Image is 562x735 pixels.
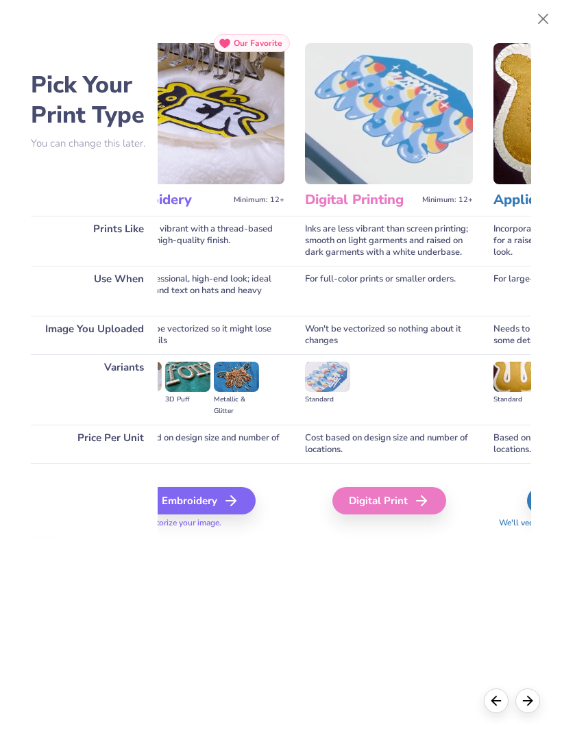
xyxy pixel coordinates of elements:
[530,6,557,32] button: Close
[493,394,539,406] div: Standard
[305,266,473,316] div: For full-color prints or smaller orders.
[493,362,539,392] img: Standard
[117,216,284,266] div: Colors are vibrant with a thread-based textured, high-quality finish.
[305,216,473,266] div: Inks are less vibrant than screen printing; smooth on light garments and raised on dark garments ...
[31,216,158,266] div: Prints Like
[31,70,158,130] h2: Pick Your Print Type
[117,43,284,184] img: Embroidery
[31,354,158,425] div: Variants
[422,195,473,205] span: Minimum: 12+
[165,362,210,392] img: 3D Puff
[214,362,259,392] img: Metallic & Glitter
[332,487,446,514] div: Digital Print
[305,394,350,406] div: Standard
[305,316,473,354] div: Won't be vectorized so nothing about it changes
[31,316,158,354] div: Image You Uploaded
[234,195,284,205] span: Minimum: 12+
[117,316,284,354] div: Needs to be vectorized so it might lose some details
[117,425,284,463] div: Cost based on design size and number of locations.
[214,394,259,417] div: Metallic & Glitter
[165,394,210,406] div: 3D Puff
[117,191,228,209] h3: Embroidery
[305,425,473,463] div: Cost based on design size and number of locations.
[31,425,158,463] div: Price Per Unit
[117,266,284,316] div: For a professional, high-end look; ideal for logos and text on hats and heavy garments.
[234,38,282,48] span: Our Favorite
[31,266,158,316] div: Use When
[117,517,284,529] span: We'll vectorize your image.
[145,487,256,514] div: Embroidery
[31,138,158,149] p: You can change this later.
[305,43,473,184] img: Digital Printing
[305,191,417,209] h3: Digital Printing
[305,362,350,392] img: Standard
